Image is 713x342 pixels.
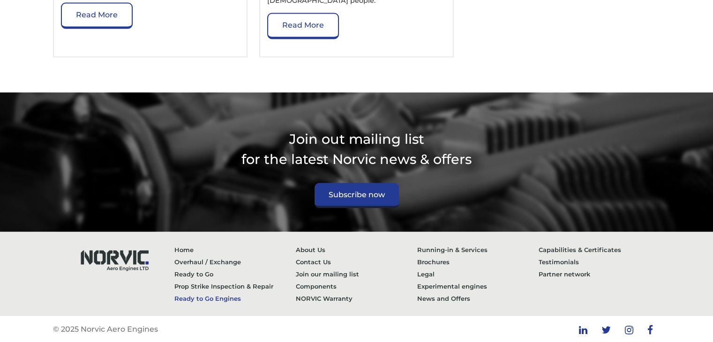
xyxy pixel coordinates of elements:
[174,280,296,292] a: Prop Strike Inspection & Repair
[417,243,539,255] a: Running-in & Services
[417,268,539,280] a: Legal
[296,268,417,280] a: Join our mailing list
[296,292,417,304] a: NORVIC Warranty
[539,255,660,268] a: Testimonials
[539,268,660,280] a: Partner network
[417,280,539,292] a: Experimental engines
[417,255,539,268] a: Brochures
[174,255,296,268] a: Overhaul / Exchange
[53,129,660,169] p: Join out mailing list for the latest Norvic news & offers
[417,292,539,304] a: News and Offers
[72,243,156,275] img: Norvic Aero Engines logo
[174,243,296,255] a: Home
[539,243,660,255] a: Capabilities & Certificates
[267,13,339,39] a: Read More
[53,323,158,335] p: © 2025 Norvic Aero Engines
[315,183,399,208] a: Subscribe now
[296,255,417,268] a: Contact Us
[174,268,296,280] a: Ready to Go
[296,280,417,292] a: Components
[174,292,296,304] a: Ready to Go Engines
[61,2,133,29] a: Read More
[296,243,417,255] a: About Us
